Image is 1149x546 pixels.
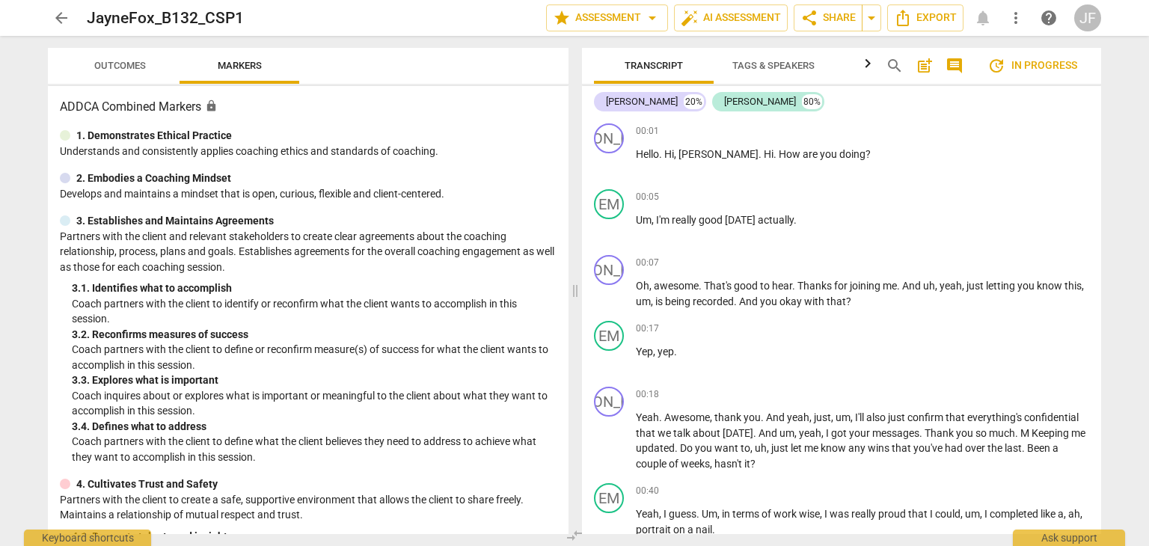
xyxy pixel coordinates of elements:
[76,213,274,229] p: 3. Establishes and Maintains Agreements
[794,427,799,439] span: ,
[966,280,986,292] span: just
[60,492,557,523] p: Partners with the client to create a safe, supportive environment that allows the client to share...
[1074,4,1101,31] button: JF
[759,148,764,160] span: .
[794,214,797,226] span: .
[665,295,693,307] span: being
[739,295,760,307] span: And
[892,442,913,454] span: that
[710,411,714,423] span: ,
[846,295,851,307] span: ?
[886,57,904,75] span: search
[923,280,935,292] span: uh
[72,388,557,419] p: Coach inquires about or explores what is important or meaningful to the client about what they wa...
[87,9,244,28] h2: JayneFox_B132_CSP1
[814,411,831,423] span: just
[866,411,888,423] span: also
[693,295,734,307] span: recorded
[652,214,656,226] span: ,
[714,411,744,423] span: thank
[636,322,659,335] span: 00:17
[636,458,669,470] span: couple
[767,442,771,454] span: ,
[792,280,797,292] span: .
[658,346,674,358] span: yep
[868,442,892,454] span: wins
[60,98,557,116] h3: ADDCA Combined Markers
[1064,280,1082,292] span: this
[834,280,850,292] span: for
[855,411,866,423] span: I'll
[883,280,897,292] span: me
[1020,427,1032,439] span: M
[773,508,799,520] span: work
[986,280,1017,292] span: letting
[724,94,796,109] div: [PERSON_NAME]
[60,186,557,202] p: Develops and maintains a mindset that is open, curious, flexible and client-centered.
[684,94,704,109] div: 20%
[654,280,699,292] span: awesome
[946,57,963,75] span: comment
[980,508,984,520] span: ,
[1005,442,1022,454] span: last
[636,485,659,497] span: 00:40
[989,427,1015,439] span: much
[72,372,557,388] div: 3. 3. Explores what is important
[862,9,880,27] span: arrow_drop_down
[987,442,1005,454] span: the
[1022,442,1027,454] span: .
[766,411,787,423] span: And
[804,295,827,307] span: with
[826,427,831,439] span: I
[897,280,902,292] span: .
[990,508,1041,520] span: completed
[803,148,820,160] span: are
[1027,442,1053,454] span: Been
[779,148,803,160] span: How
[681,9,781,27] span: AI Assessment
[821,427,826,439] span: ,
[764,148,773,160] span: Hi
[836,411,851,423] span: um
[674,4,788,31] button: AI Assessment
[878,508,908,520] span: proud
[960,508,965,520] span: ,
[779,427,794,439] span: um
[975,427,989,439] span: so
[779,295,804,307] span: okay
[935,280,940,292] span: ,
[800,9,818,27] span: share
[851,411,855,423] span: ,
[820,148,839,160] span: you
[664,148,674,160] span: Hi
[702,508,717,520] span: Um
[741,442,750,454] span: to
[839,148,865,160] span: doing
[824,508,830,520] span: I
[636,427,658,439] span: that
[1071,427,1085,439] span: me
[732,60,815,71] span: Tags & Speakers
[848,442,868,454] span: any
[760,295,779,307] span: you
[687,524,696,536] span: a
[725,214,758,226] span: [DATE]
[699,214,725,226] span: good
[674,148,678,160] span: ,
[636,346,653,358] span: Yep
[636,295,651,307] span: um
[930,508,935,520] span: I
[772,280,792,292] span: hear
[946,411,967,423] span: that
[894,9,957,27] span: Export
[76,128,232,144] p: 1. Demonstrates Ethical Practice
[594,189,624,219] div: Change speaker
[762,508,773,520] span: of
[636,411,659,423] span: Yeah
[72,342,557,372] p: Coach partners with the client to define or reconfirm measure(s) of success for what the client w...
[902,280,923,292] span: And
[1040,9,1058,27] span: help
[649,280,654,292] span: ,
[1013,530,1125,546] div: Ask support
[636,191,659,203] span: 00:05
